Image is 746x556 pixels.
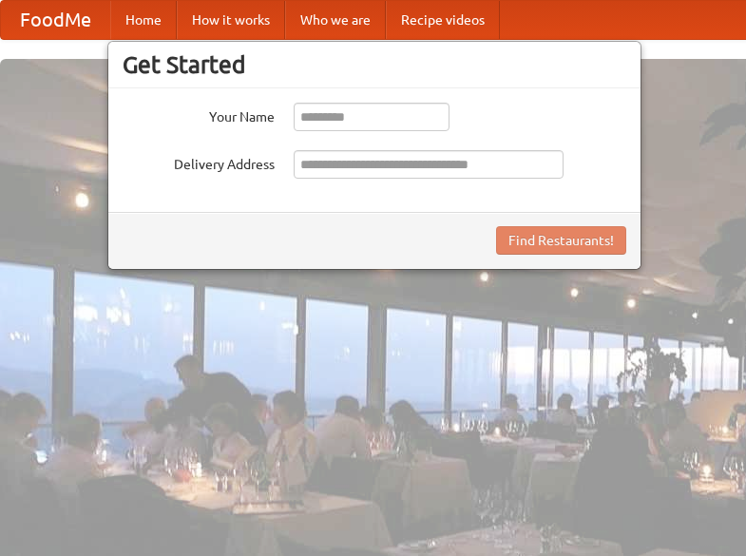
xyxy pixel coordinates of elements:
[123,150,275,174] label: Delivery Address
[285,1,386,39] a: Who we are
[123,50,626,79] h3: Get Started
[496,226,626,255] button: Find Restaurants!
[1,1,110,39] a: FoodMe
[110,1,177,39] a: Home
[386,1,500,39] a: Recipe videos
[123,103,275,126] label: Your Name
[177,1,285,39] a: How it works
